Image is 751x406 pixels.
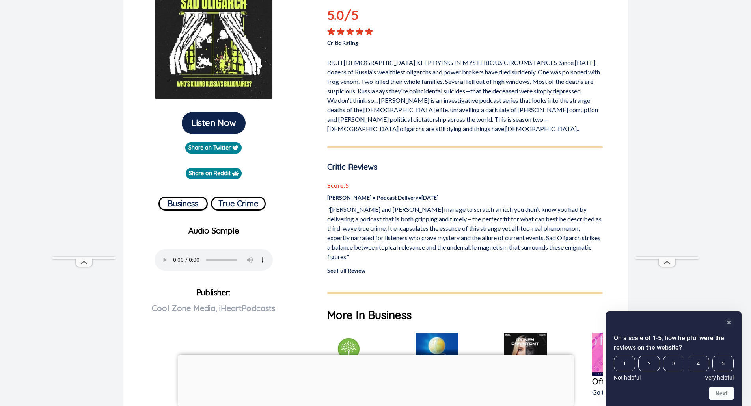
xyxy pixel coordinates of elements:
h2: On a scale of 1-5, how helpful were the reviews on the website? Select an option from 1 to 5, wit... [614,334,734,352]
img: Money Assistant with Nicole Lapin and Nicole LApIn [504,333,547,376]
button: Hide survey [724,318,734,327]
p: Critic Reviews [327,161,603,173]
p: 5.0 /5 [327,6,382,28]
p: RICH [DEMOGRAPHIC_DATA] KEEP DYING IN MYSTERIOUS CIRCUMSTANCES Since [DATE], dozens of Russia's w... [327,55,603,133]
span: Very helpful [705,374,734,381]
span: Cool Zone Media, iHeartPodcasts [152,303,275,313]
p: Go to Podcast [592,387,655,397]
img: The Big Switch [416,333,458,376]
button: Listen Now [182,112,246,134]
h1: More In Business [327,307,603,323]
span: 1 [614,356,635,371]
p: Critic Rating [327,35,465,47]
div: On a scale of 1-5, how helpful were the reviews on the website? Select an option from 1 to 5, wit... [614,318,734,400]
div: On a scale of 1-5, how helpful were the reviews on the website? Select an option from 1 to 5, wit... [614,356,734,381]
a: See Full Review [327,267,365,274]
img: Off The Grid [592,333,635,376]
iframe: Advertisement [177,355,574,404]
span: 5 [712,356,734,371]
span: 4 [688,356,709,371]
a: True Crime [211,193,266,211]
button: True Crime [211,197,266,211]
img: The Writer's Well - Conversations about writing from craft to wellness. [327,333,370,376]
p: Audio Sample [130,225,298,237]
button: Business [158,197,208,211]
a: Off The Grid [592,376,655,387]
audio: Your browser does not support the audio element [155,249,273,271]
span: Not helpful [614,374,641,381]
p: [PERSON_NAME] • Podcast Delivery • [DATE] [327,193,603,202]
iframe: Advertisement [635,20,699,257]
p: Score: 5 [327,181,603,190]
p: Publisher: [130,285,298,341]
iframe: Advertisement [52,20,116,257]
a: Business [158,193,208,211]
span: 3 [663,356,684,371]
button: Next question [709,387,734,400]
span: 2 [638,356,660,371]
p: "[PERSON_NAME] and [PERSON_NAME] manage to scratch an itch you didn’t know you had by delivering ... [327,205,603,261]
a: Share on Reddit [186,168,242,179]
a: Share on Twitter [185,142,242,154]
